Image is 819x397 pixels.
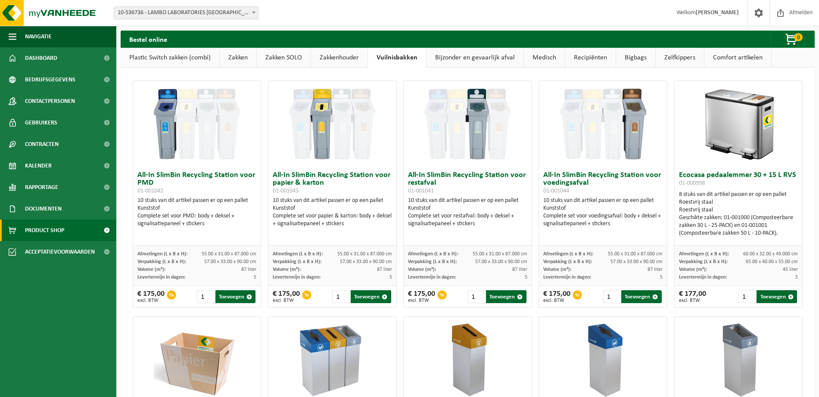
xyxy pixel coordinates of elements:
[389,275,392,280] span: 5
[137,171,256,195] h3: All-In SlimBin Recycling Station voor PMD
[424,81,511,167] img: 01-001041
[408,171,527,195] h3: All-In SlimBin Recycling Station voor restafval
[610,259,663,264] span: 57.00 x 33.00 x 90.00 cm
[254,275,256,280] span: 5
[743,251,798,257] span: 60.00 x 32.00 x 49.000 cm
[679,298,706,303] span: excl. BTW
[25,90,75,112] span: Contactpersonen
[368,48,426,68] a: Vuilnisbakken
[565,48,616,68] a: Recipiënten
[202,251,256,257] span: 55.00 x 31.00 x 87.000 cm
[543,251,593,257] span: Afmetingen (L x B x H):
[311,48,367,68] a: Zakkenhouder
[273,251,323,257] span: Afmetingen (L x B x H):
[408,267,436,272] span: Volume (m³):
[114,6,258,19] span: 10-536736 - LAMBO LABORATORIES NV - WIJNEGEM
[137,197,256,228] div: 10 stuks van dit artikel passen er op een pallet
[25,112,57,133] span: Gebruikers
[738,290,756,303] input: 1
[137,290,165,303] div: € 175,00
[679,251,729,257] span: Afmetingen (L x B x H):
[340,259,392,264] span: 57.00 x 33.00 x 90.00 cm
[273,275,321,280] span: Levertermijn in dagen:
[783,267,798,272] span: 45 liter
[137,259,186,264] span: Verpakking (L x B x H):
[241,267,256,272] span: 87 liter
[408,197,527,228] div: 10 stuks van dit artikel passen er op een pallet
[273,212,392,228] div: Complete set voor papier & karton: body + deksel + signalisatiepaneel + stickers
[757,290,797,303] button: Toevoegen
[215,290,256,303] button: Toevoegen
[656,48,704,68] a: Zelfkippers
[25,133,59,155] span: Contracten
[543,267,571,272] span: Volume (m³):
[25,241,95,263] span: Acceptatievoorwaarden
[621,290,662,303] button: Toevoegen
[475,259,527,264] span: 57.00 x 33.00 x 90.00 cm
[543,298,570,303] span: excl. BTW
[137,267,165,272] span: Volume (m³):
[273,267,301,272] span: Volume (m³):
[137,212,256,228] div: Complete set voor PMD: body + deksel + signalisatiepaneel + stickers
[543,275,591,280] span: Levertermijn in dagen:
[204,259,256,264] span: 57.00 x 33.00 x 90.00 cm
[137,275,185,280] span: Levertermijn in dagen:
[616,48,655,68] a: Bigbags
[704,48,771,68] a: Comfort artikelen
[794,33,803,41] span: 0
[679,259,728,264] span: Verpakking (L x B x H):
[121,48,219,68] a: Plastic Switch zakken (combi)
[273,205,392,212] div: Kunststof
[114,7,258,19] span: 10-536736 - LAMBO LABORATORIES NV - WIJNEGEM
[486,290,526,303] button: Toevoegen
[121,31,176,47] h2: Bestel online
[273,188,299,194] span: 01-001043
[543,171,662,195] h3: All-In SlimBin Recycling Station voor voedingsafval
[660,275,663,280] span: 5
[771,31,814,48] button: 0
[473,251,527,257] span: 55.00 x 31.00 x 87.000 cm
[351,290,391,303] button: Toevoegen
[25,198,62,220] span: Documenten
[25,69,75,90] span: Bedrijfsgegevens
[408,251,458,257] span: Afmetingen (L x B x H):
[408,188,434,194] span: 01-001041
[25,155,52,177] span: Kalender
[467,290,485,303] input: 1
[273,259,321,264] span: Verpakking (L x B x H):
[679,290,706,303] div: € 177,00
[695,81,782,167] img: 01-000998
[679,191,798,237] div: 8 stuks van dit artikel passen er op een pallet
[746,259,798,264] span: 65.00 x 40.00 x 55.00 cm
[137,251,187,257] span: Afmetingen (L x B x H):
[679,267,707,272] span: Volume (m³):
[679,275,727,280] span: Levertermijn in dagen:
[543,259,592,264] span: Verpakking (L x B x H):
[332,290,350,303] input: 1
[696,9,739,16] strong: [PERSON_NAME]
[560,81,646,167] img: 01-001044
[679,206,798,214] div: Roestvrij staal
[273,298,300,303] span: excl. BTW
[543,197,662,228] div: 10 stuks van dit artikel passen er op een pallet
[25,26,52,47] span: Navigatie
[273,290,300,303] div: € 175,00
[408,298,435,303] span: excl. BTW
[543,212,662,228] div: Complete set voor voedingsafval: body + deksel + signalisatiepaneel + stickers
[648,267,663,272] span: 87 liter
[257,48,311,68] a: Zakken SOLO
[137,298,165,303] span: excl. BTW
[289,81,375,167] img: 01-001043
[273,197,392,228] div: 10 stuks van dit artikel passen er op een pallet
[543,188,569,194] span: 01-001044
[795,275,798,280] span: 5
[408,205,527,212] div: Kunststof
[220,48,256,68] a: Zakken
[543,205,662,212] div: Kunststof
[603,290,621,303] input: 1
[408,290,435,303] div: € 175,00
[154,81,240,167] img: 01-001042
[377,267,392,272] span: 87 liter
[608,251,663,257] span: 55.00 x 31.00 x 87.000 cm
[337,251,392,257] span: 55.00 x 31.00 x 87.000 cm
